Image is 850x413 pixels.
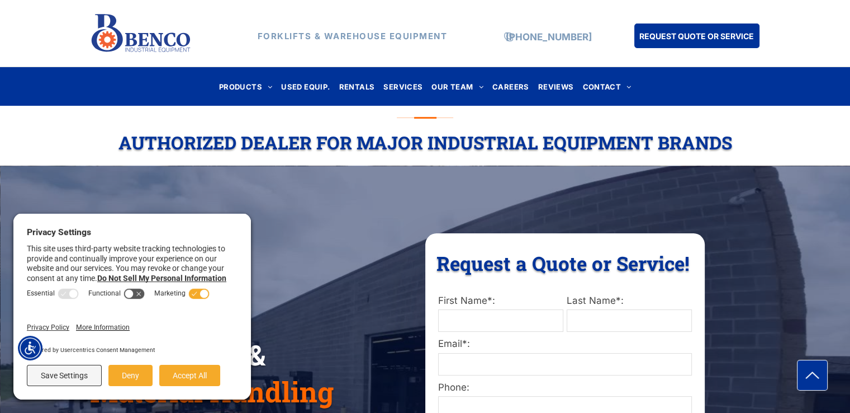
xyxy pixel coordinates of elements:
a: REVIEWS [534,79,578,94]
label: Last Name*: [567,294,692,308]
a: CAREERS [488,79,534,94]
a: [PHONE_NUMBER] [506,31,592,43]
span: Authorized Dealer For Major Industrial Equipment Brands [118,130,732,154]
span: REQUEST QUOTE OR SERVICE [639,26,754,46]
a: USED EQUIP. [277,79,334,94]
span: For All Your [90,299,251,336]
label: First Name*: [438,294,563,308]
a: CONTACT [578,79,635,94]
span: & [248,336,265,373]
strong: FORKLIFTS & WAREHOUSE EQUIPMENT [258,31,448,41]
div: Accessibility Menu [18,336,42,360]
a: PRODUCTS [215,79,277,94]
span: Material Handling [90,373,334,410]
a: RENTALS [335,79,379,94]
label: Email*: [438,337,692,351]
label: Phone: [438,381,692,395]
span: Request a Quote or Service! [436,250,690,276]
a: REQUEST QUOTE OR SERVICE [634,24,759,48]
a: OUR TEAM [427,79,488,94]
a: SERVICES [379,79,427,94]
